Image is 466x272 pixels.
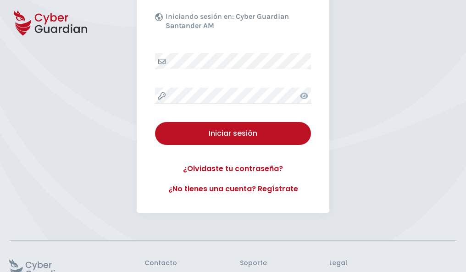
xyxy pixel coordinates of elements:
a: ¿No tienes una cuenta? Regístrate [155,183,311,194]
h3: Soporte [240,259,267,267]
button: Iniciar sesión [155,122,311,145]
div: Iniciar sesión [162,128,304,139]
h3: Contacto [144,259,177,267]
h3: Legal [329,259,457,267]
a: ¿Olvidaste tu contraseña? [155,163,311,174]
